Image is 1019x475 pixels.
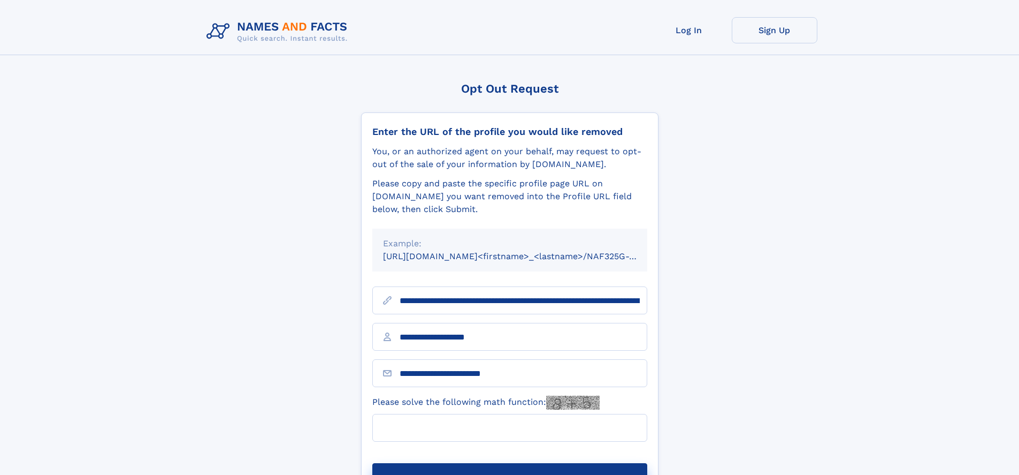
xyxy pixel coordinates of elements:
div: Enter the URL of the profile you would like removed [372,126,647,138]
div: Opt Out Request [361,82,658,95]
a: Sign Up [732,17,817,43]
img: Logo Names and Facts [202,17,356,46]
a: Log In [646,17,732,43]
div: Example: [383,237,637,250]
label: Please solve the following math function: [372,396,600,410]
div: Please copy and paste the specific profile page URL on [DOMAIN_NAME] you want removed into the Pr... [372,177,647,216]
div: You, or an authorized agent on your behalf, may request to opt-out of the sale of your informatio... [372,145,647,171]
small: [URL][DOMAIN_NAME]<firstname>_<lastname>/NAF325G-xxxxxxxx [383,251,668,261]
